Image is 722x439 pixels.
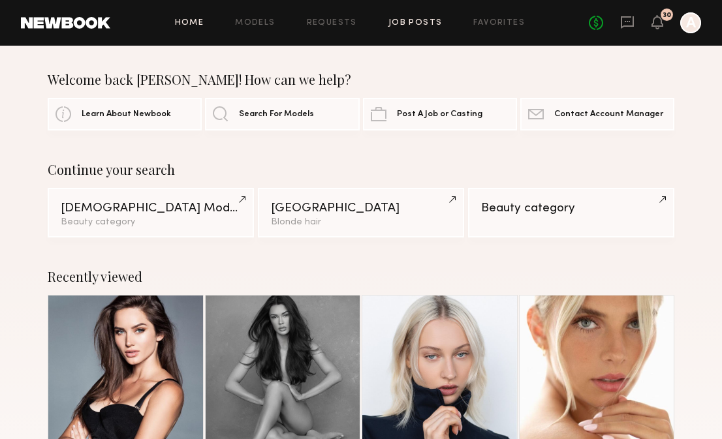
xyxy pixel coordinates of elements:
[363,98,517,130] a: Post A Job or Casting
[481,202,661,215] div: Beauty category
[680,12,701,33] a: A
[239,110,314,119] span: Search For Models
[61,202,241,215] div: [DEMOGRAPHIC_DATA] Models
[663,12,671,19] div: 30
[258,188,464,237] a: [GEOGRAPHIC_DATA]Blonde hair
[520,98,674,130] a: Contact Account Manager
[271,218,451,227] div: Blonde hair
[48,188,254,237] a: [DEMOGRAPHIC_DATA] ModelsBeauty category
[397,110,482,119] span: Post A Job or Casting
[554,110,663,119] span: Contact Account Manager
[48,269,674,284] div: Recently viewed
[82,110,171,119] span: Learn About Newbook
[388,19,443,27] a: Job Posts
[307,19,357,27] a: Requests
[61,218,241,227] div: Beauty category
[235,19,275,27] a: Models
[48,72,674,87] div: Welcome back [PERSON_NAME]! How can we help?
[205,98,359,130] a: Search For Models
[271,202,451,215] div: [GEOGRAPHIC_DATA]
[48,98,202,130] a: Learn About Newbook
[175,19,204,27] a: Home
[48,162,674,177] div: Continue your search
[468,188,674,237] a: Beauty category
[473,19,525,27] a: Favorites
